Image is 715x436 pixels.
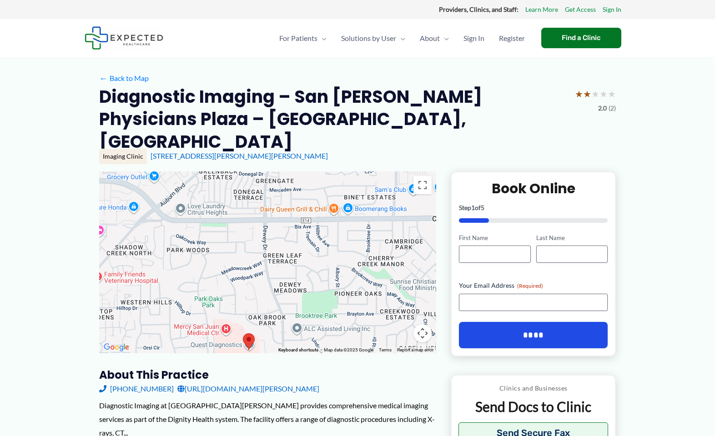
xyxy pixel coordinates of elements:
[456,22,492,54] a: Sign In
[583,85,591,102] span: ★
[99,149,147,164] div: Imaging Clinic
[99,382,174,396] a: [PHONE_NUMBER]
[272,22,532,54] nav: Primary Site Navigation
[397,347,433,352] a: Report a map error
[440,22,449,54] span: Menu Toggle
[499,22,525,54] span: Register
[279,22,317,54] span: For Patients
[541,28,621,48] a: Find a Clinic
[481,204,484,211] span: 5
[439,5,519,13] strong: Providers, Clinics, and Staff:
[609,102,616,114] span: (2)
[603,4,621,15] a: Sign In
[99,85,568,153] h2: Diagnostic Imaging – San [PERSON_NAME] Physicians Plaza – [GEOGRAPHIC_DATA], [GEOGRAPHIC_DATA]
[324,347,373,352] span: Map data ©2025 Google
[396,22,405,54] span: Menu Toggle
[598,102,607,114] span: 2.0
[599,85,608,102] span: ★
[459,281,608,290] label: Your Email Address
[591,85,599,102] span: ★
[101,341,131,353] img: Google
[413,22,456,54] a: AboutMenu Toggle
[463,22,484,54] span: Sign In
[379,347,392,352] a: Terms
[317,22,327,54] span: Menu Toggle
[459,180,608,197] h2: Book Online
[536,234,608,242] label: Last Name
[565,4,596,15] a: Get Access
[413,176,432,194] button: Toggle fullscreen view
[85,26,163,50] img: Expected Healthcare Logo - side, dark font, small
[272,22,334,54] a: For PatientsMenu Toggle
[99,71,149,85] a: ←Back to Map
[334,22,413,54] a: Solutions by UserMenu Toggle
[525,4,558,15] a: Learn More
[420,22,440,54] span: About
[278,347,318,353] button: Keyboard shortcuts
[151,151,328,160] a: [STREET_ADDRESS][PERSON_NAME][PERSON_NAME]
[99,368,436,382] h3: About this practice
[101,341,131,353] a: Open this area in Google Maps (opens a new window)
[459,205,608,211] p: Step of
[458,382,608,394] p: Clinics and Businesses
[459,234,530,242] label: First Name
[608,85,616,102] span: ★
[517,282,543,289] span: (Required)
[492,22,532,54] a: Register
[341,22,396,54] span: Solutions by User
[575,85,583,102] span: ★
[413,324,432,342] button: Map camera controls
[177,382,319,396] a: [URL][DOMAIN_NAME][PERSON_NAME]
[458,398,608,416] p: Send Docs to Clinic
[99,74,108,82] span: ←
[471,204,475,211] span: 1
